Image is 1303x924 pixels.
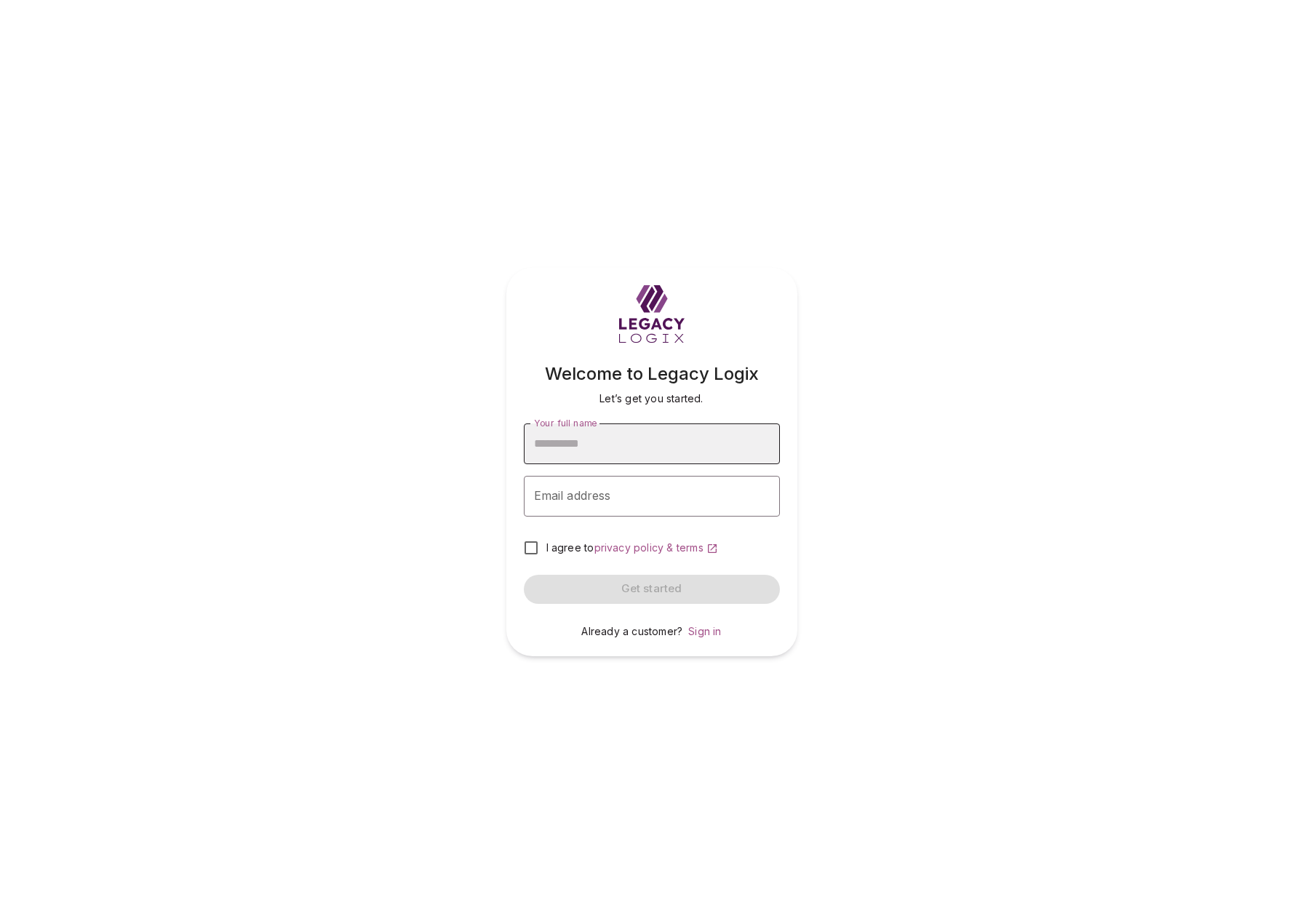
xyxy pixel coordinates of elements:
[688,625,721,637] a: Sign in
[581,625,682,637] span: Already a customer?
[594,541,718,554] a: privacy policy & terms
[546,541,594,554] span: I agree to
[599,392,703,405] span: Let’s get you started.
[534,417,597,428] span: Your full name
[545,363,759,384] span: Welcome to Legacy Logix
[594,541,704,554] span: privacy policy & terms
